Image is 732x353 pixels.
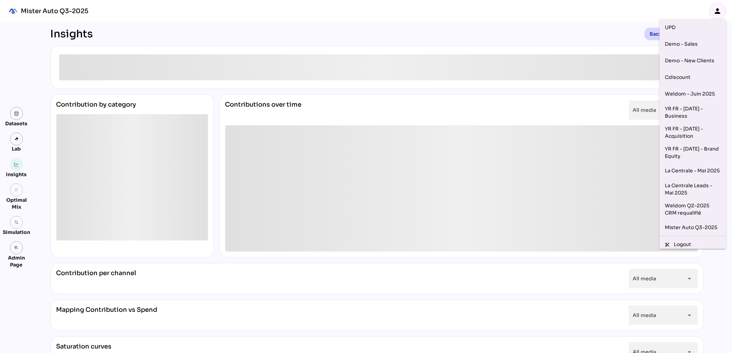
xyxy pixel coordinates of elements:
[665,182,721,197] div: La Centrale Leads - Mai 2025
[665,55,721,66] div: Demo - New Clients
[6,120,28,127] div: Datasets
[3,254,30,268] div: Admin Page
[665,125,721,140] div: YR FR - [DATE] - Acquisition
[3,197,30,210] div: Optimal Mix
[633,312,657,318] span: All media
[665,105,721,120] div: YR FR - [DATE] - Business
[633,275,657,282] span: All media
[14,245,19,250] i: admin_panel_settings
[665,39,721,50] div: Demo - Sales
[51,28,93,40] div: Insights
[3,229,30,236] div: Simulation
[14,220,19,225] img: settings.svg
[686,311,694,319] i: arrow_drop_down
[714,7,722,15] i: person
[56,100,208,114] div: Contribution by category
[650,30,698,38] span: Back to total period
[686,274,694,283] i: arrow_drop_down
[21,7,88,15] div: Mister Auto Q3-2025
[633,107,657,113] span: All media
[56,269,136,288] div: Contribution per channel
[665,145,721,160] div: YR FR - [DATE] - Brand Equity
[674,241,721,248] div: Logout
[665,22,721,33] div: UPD
[665,202,721,217] div: Weldom Q2-2025 CRM requalifié
[665,165,721,176] div: La Centrale - Mai 2025
[665,89,721,100] div: Weldom - Juin 2025
[56,306,157,325] div: Mapping Contribution vs Spend
[14,137,19,142] img: lab.svg
[225,100,302,120] div: Contributions over time
[9,145,24,152] div: Lab
[6,3,21,19] div: mediaROI
[644,28,704,40] button: Back to total period
[665,72,721,83] div: Cdiscount
[14,111,19,116] img: data.svg
[14,188,19,192] i: grain
[14,162,19,167] img: graph.svg
[665,222,721,233] div: Mister Auto Q3-2025
[665,242,670,247] i: content_cut
[6,171,27,178] div: Insights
